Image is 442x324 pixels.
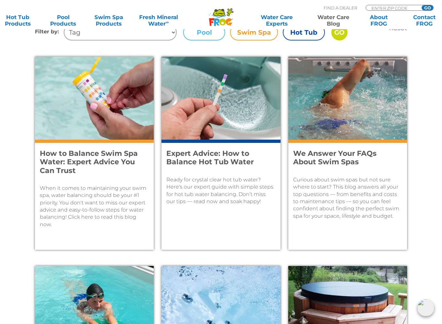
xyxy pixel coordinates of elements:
[407,14,442,27] a: ContactFROG
[161,57,280,250] a: A female's hand dips a test strip into a hot tub.Expert Advice: How to Balance Hot Tub WaterReady...
[166,20,169,25] sup: ∞
[46,14,81,27] a: PoolProducts
[166,149,267,167] h4: Expert Advice: How to Balance Hot Tub Water
[35,57,154,140] img: A woman with pink nail polish tests her swim spa with FROG @ease Test Strips
[293,176,402,220] p: Curious about swim spas but not sure where to start? This blog answers all your top questions — f...
[324,5,357,11] p: Find A Dealer
[40,149,140,175] h4: How to Balance Swim Spa Water: Expert Advice You Can Trust
[35,24,64,40] h4: Filter by:
[230,24,278,40] label: Swim Spa
[183,24,225,40] label: Pool
[161,57,280,140] img: A female's hand dips a test strip into a hot tub.
[283,24,325,40] label: Hot Tub
[316,14,351,27] a: Water CareBlog
[35,57,154,250] a: A woman with pink nail polish tests her swim spa with FROG @ease Test StripsHow to Balance Swim S...
[288,57,407,140] img: A man swim sin the moving current of a swim spa
[137,14,181,27] a: Fresh MineralWater∞
[417,299,434,316] img: openIcon
[288,57,407,250] a: A man swim sin the moving current of a swim spaWe Answer Your FAQs About Swim SpasCurious about s...
[91,14,126,27] a: Swim SpaProducts
[293,149,393,167] h4: We Answer Your FAQs About Swim Spas
[361,14,396,27] a: AboutFROG
[371,5,414,11] input: Zip Code Form
[248,14,306,27] a: Water CareExperts
[166,176,275,205] p: Ready for crystal clear hot tub water? Here's our expert guide with simple steps for hot tub wate...
[40,185,149,228] p: When it comes to maintaining your swim spa, water balancing should be your #1 priority. You don't...
[331,24,348,40] input: GO
[389,24,407,32] a: Reset
[422,5,433,10] input: GO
